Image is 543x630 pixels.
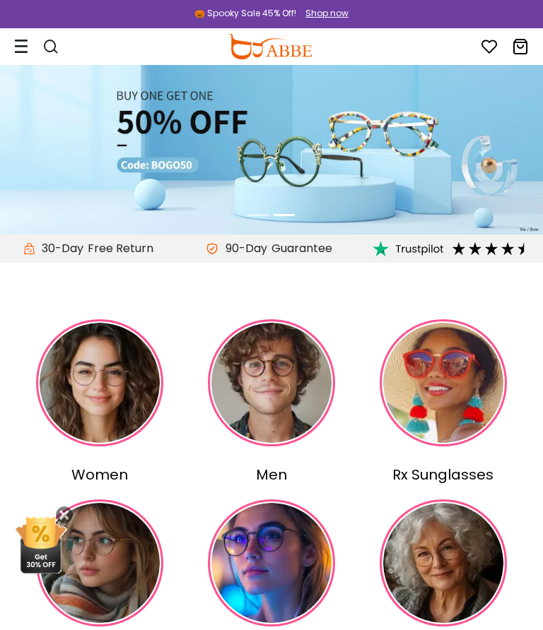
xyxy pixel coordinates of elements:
img: Reading [36,499,163,626]
div: 🎃 Spooky Sale 45% Off! [194,7,296,20]
img: Men [208,319,335,446]
img: Women [36,319,163,446]
img: abbeglasses.com [228,34,312,59]
img: Progressives [380,499,507,626]
span: 90-Day [218,240,267,257]
a: Men [189,319,355,485]
div: Shop now [305,7,349,20]
div: Guarantee [267,240,337,257]
div: Men [189,464,355,485]
span: 30-Day [35,240,83,257]
div: Women [17,464,183,485]
div: Free Return [83,240,158,257]
div: Rx Sunglasses [360,464,526,485]
img: Rx Sunglasses [380,319,507,446]
a: Shop now [298,7,349,19]
a: Women [17,319,183,485]
a: Rx Sunglasses [360,319,526,485]
img: mini welcome offer [14,517,67,573]
img: Blue Light [208,499,335,626]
